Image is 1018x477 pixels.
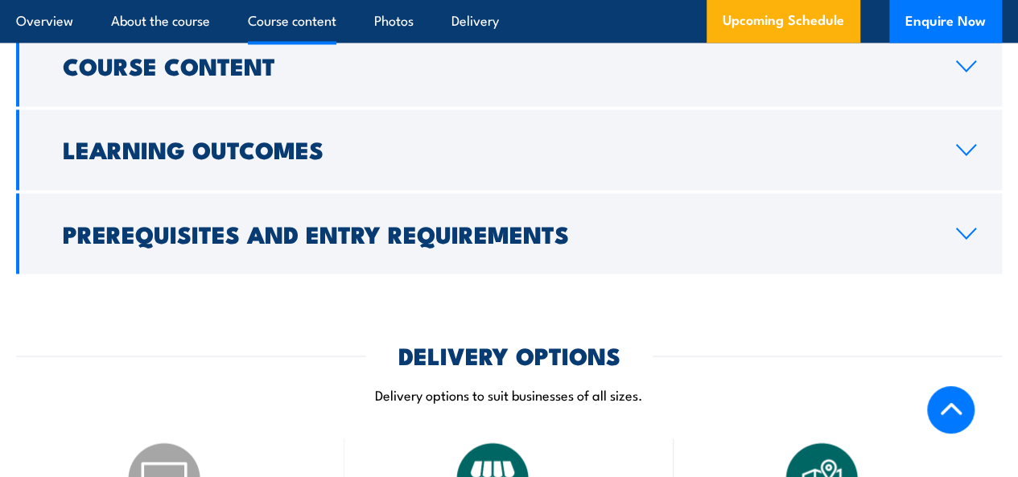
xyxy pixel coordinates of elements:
p: Delivery options to suit businesses of all sizes. [16,384,1002,403]
h2: DELIVERY OPTIONS [398,343,620,364]
h2: Learning Outcomes [63,138,930,159]
a: Learning Outcomes [16,109,1002,190]
a: Course Content [16,26,1002,106]
h2: Course Content [63,55,930,76]
a: Prerequisites and Entry Requirements [16,193,1002,273]
h2: Prerequisites and Entry Requirements [63,222,930,243]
